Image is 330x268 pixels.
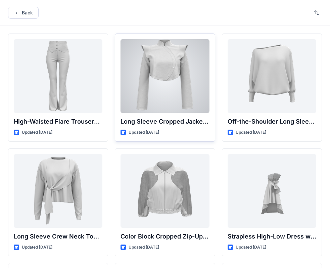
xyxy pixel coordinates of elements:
[121,39,209,113] a: Long Sleeve Cropped Jacket with Mandarin Collar and Shoulder Detail
[228,39,316,113] a: Off-the-Shoulder Long Sleeve Top
[121,154,209,228] a: Color Block Cropped Zip-Up Jacket with Sheer Sleeves
[14,154,102,228] a: Long Sleeve Crew Neck Top with Asymmetrical Tie Detail
[228,232,316,241] p: Strapless High-Low Dress with Side Bow Detail
[228,154,316,228] a: Strapless High-Low Dress with Side Bow Detail
[236,244,266,251] p: Updated [DATE]
[22,129,52,136] p: Updated [DATE]
[14,117,102,126] p: High-Waisted Flare Trousers with Button Detail
[8,7,39,19] button: Back
[236,129,266,136] p: Updated [DATE]
[228,117,316,126] p: Off-the-Shoulder Long Sleeve Top
[129,244,159,251] p: Updated [DATE]
[22,244,52,251] p: Updated [DATE]
[121,232,209,241] p: Color Block Cropped Zip-Up Jacket with Sheer Sleeves
[121,117,209,126] p: Long Sleeve Cropped Jacket with Mandarin Collar and Shoulder Detail
[129,129,159,136] p: Updated [DATE]
[14,39,102,113] a: High-Waisted Flare Trousers with Button Detail
[14,232,102,241] p: Long Sleeve Crew Neck Top with Asymmetrical Tie Detail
